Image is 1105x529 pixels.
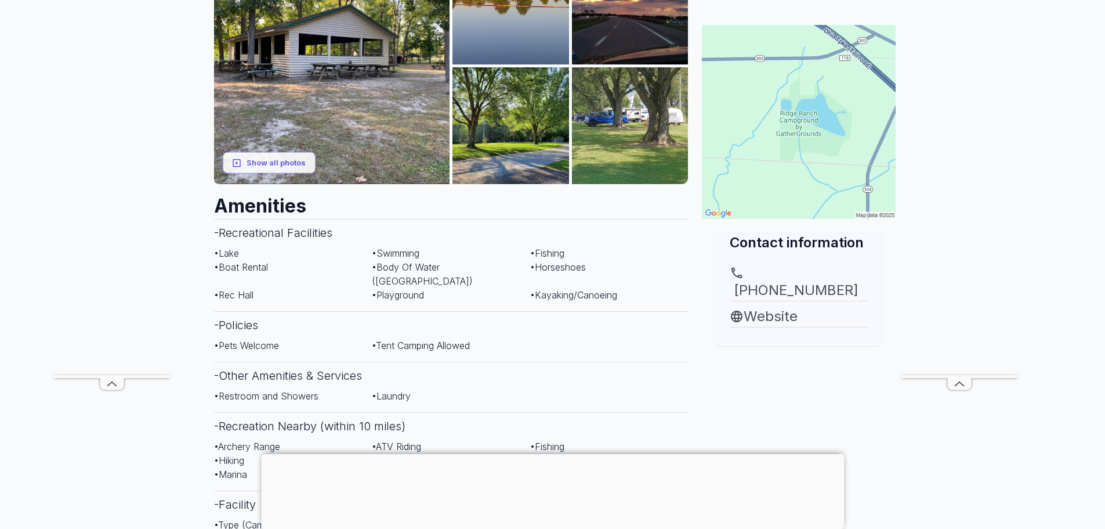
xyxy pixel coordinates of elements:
[372,261,473,287] span: • Body Of Water ([GEOGRAPHIC_DATA])
[372,247,419,259] span: • Swimming
[214,289,253,301] span: • Rec Hall
[702,25,896,219] img: Map for Ridge Ranch Family Campground
[214,390,318,402] span: • Restroom and Showers
[730,266,868,301] a: [PHONE_NUMBER]
[452,67,569,184] img: AAcXr8qO3ZRklBvAGergG1i9DEjbAR62167BvL6b12Y_6cF_c1FlV429_UrX9ZjAYB9AwUx3Bybq2sTdI5HKmtkPBulhL_kx5...
[214,412,689,440] h3: - Recreation Nearby (within 10 miles)
[372,441,421,452] span: • ATV Riding
[530,441,564,452] span: • Fishing
[730,306,868,327] a: Website
[214,491,689,518] h3: - Facility
[530,289,617,301] span: • Kayaking/Canoeing
[730,233,868,252] h2: Contact information
[214,261,268,273] span: • Boat Rental
[214,469,247,480] span: • Marina
[214,340,279,351] span: • Pets Welcome
[372,340,470,351] span: • Tent Camping Allowed
[214,184,689,219] h2: Amenities
[530,247,564,259] span: • Fishing
[214,311,689,339] h3: - Policies
[901,27,1017,375] iframe: Advertisement
[214,455,244,466] span: • Hiking
[214,362,689,389] h3: - Other Amenities & Services
[214,219,689,246] h3: - Recreational Facilities
[214,247,239,259] span: • Lake
[372,289,424,301] span: • Playground
[261,454,844,526] iframe: Advertisement
[223,152,316,174] button: Show all photos
[54,27,170,375] iframe: Advertisement
[372,390,411,402] span: • Laundry
[530,261,586,273] span: • Horseshoes
[572,67,689,184] img: AAcXr8qwpm2hHI4M_ZTDY1lhi_DBJ2oJNSPYrltS-6_SvuQAVdH--mTxf-ucbi7oW_W68_OvYeQtH-CPMA1aqhkLloq3SoCiR...
[702,346,896,491] iframe: Advertisement
[214,441,280,452] span: • Archery Range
